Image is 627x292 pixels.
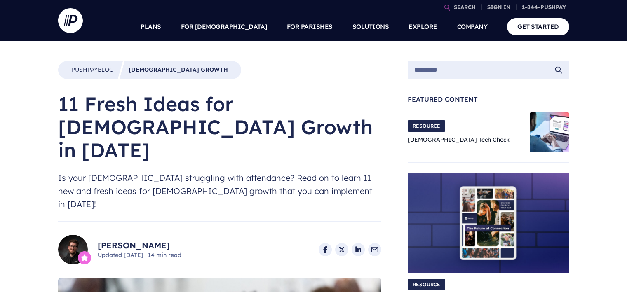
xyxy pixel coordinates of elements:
[408,279,445,290] span: RESOURCE
[335,243,348,256] a: Share on X
[352,243,365,256] a: Share on LinkedIn
[457,12,488,41] a: COMPANY
[409,12,437,41] a: EXPLORE
[507,18,569,35] a: GET STARTED
[287,12,333,41] a: FOR PARISHES
[58,92,381,161] h1: 11 Fresh Ideas for [DEMOGRAPHIC_DATA] Growth in [DATE]
[129,66,228,74] a: [DEMOGRAPHIC_DATA] Growth
[141,12,161,41] a: PLANS
[408,120,445,132] span: RESOURCE
[71,66,98,73] span: Pushpay
[408,96,569,103] span: Featured Content
[181,12,267,41] a: FOR [DEMOGRAPHIC_DATA]
[98,240,181,251] a: [PERSON_NAME]
[71,66,114,74] a: PushpayBlog
[98,251,181,259] span: Updated [DATE] 14 min read
[58,235,88,264] img: Jonathan Louvis
[352,12,389,41] a: SOLUTIONS
[368,243,381,256] a: Share via Email
[530,112,569,152] img: Church Tech Check Blog Hero Image
[58,171,381,211] span: Is your [DEMOGRAPHIC_DATA] struggling with attendance? Read on to learn 11 new and fresh ideas fo...
[145,251,146,259] span: ·
[319,243,332,256] a: Share on Facebook
[408,136,510,143] a: [DEMOGRAPHIC_DATA] Tech Check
